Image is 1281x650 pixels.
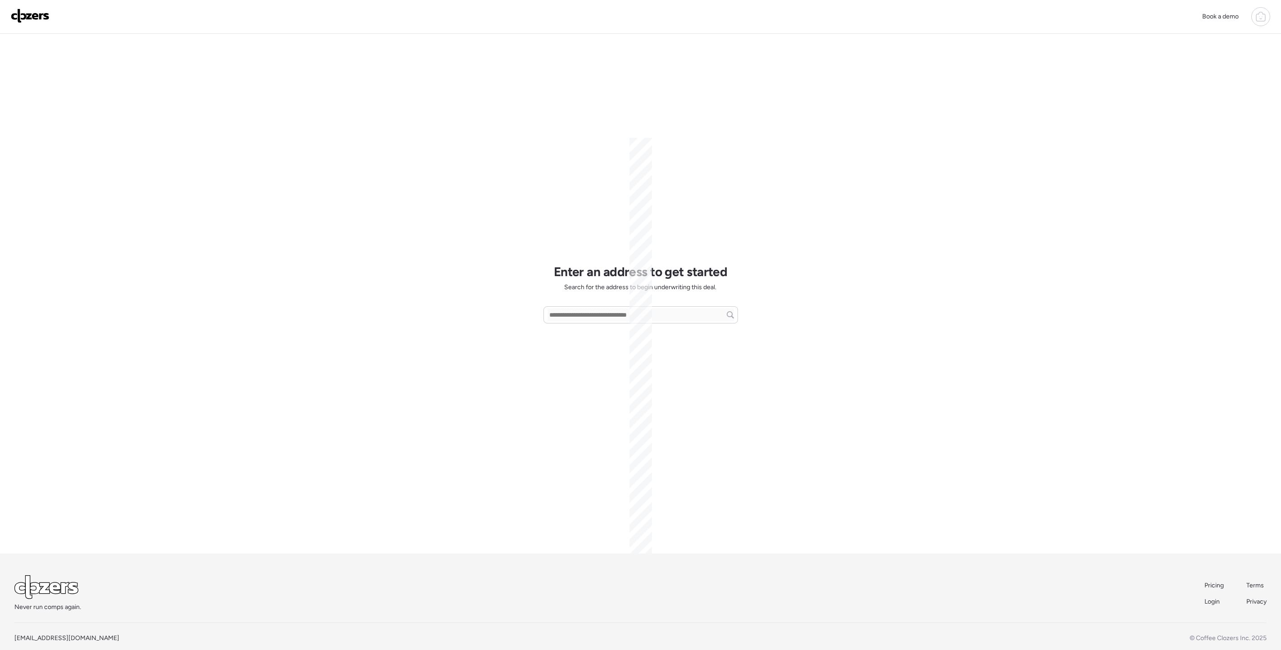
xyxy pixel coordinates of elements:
img: Logo Light [14,575,78,599]
a: Pricing [1204,581,1225,590]
span: Book a demo [1202,13,1239,20]
span: Login [1204,598,1220,605]
a: Privacy [1246,597,1267,606]
span: Pricing [1204,582,1224,589]
img: Logo [11,9,50,23]
a: [EMAIL_ADDRESS][DOMAIN_NAME] [14,634,119,642]
span: © Coffee Clozers Inc. 2025 [1190,634,1267,642]
a: Terms [1246,581,1267,590]
span: Privacy [1246,598,1267,605]
span: Search for the address to begin underwriting this deal. [564,283,716,292]
span: Terms [1246,582,1264,589]
a: Login [1204,597,1225,606]
span: Never run comps again. [14,603,81,612]
h1: Enter an address to get started [554,264,728,279]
